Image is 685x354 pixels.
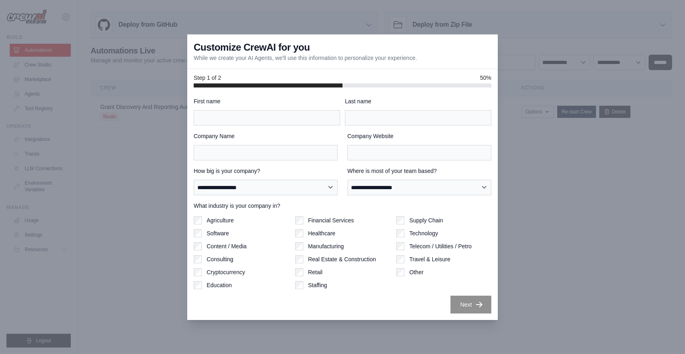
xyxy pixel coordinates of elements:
h3: Customize CrewAI for you [194,41,310,54]
span: Step 1 of 2 [194,74,221,82]
label: Other [409,268,423,276]
button: Next [450,296,491,313]
label: Technology [409,229,438,237]
label: Manufacturing [308,242,344,250]
label: Telecom / Utilities / Petro [409,242,471,250]
label: Education [207,281,232,289]
label: Where is most of your team based? [347,167,491,175]
label: Agriculture [207,216,234,224]
label: First name [194,97,340,105]
span: 50% [480,74,491,82]
label: Company Website [347,132,491,140]
label: Last name [345,97,491,105]
label: Content / Media [207,242,247,250]
label: Company Name [194,132,338,140]
label: Travel & Leisure [409,255,450,263]
label: Cryptocurrency [207,268,245,276]
label: Software [207,229,229,237]
label: What industry is your company in? [194,202,491,210]
label: Real Estate & Construction [308,255,376,263]
label: Financial Services [308,216,354,224]
label: Supply Chain [409,216,443,224]
label: Healthcare [308,229,336,237]
label: Retail [308,268,323,276]
label: Consulting [207,255,233,263]
p: While we create your AI Agents, we'll use this information to personalize your experience. [194,54,417,62]
label: How big is your company? [194,167,338,175]
label: Staffing [308,281,327,289]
